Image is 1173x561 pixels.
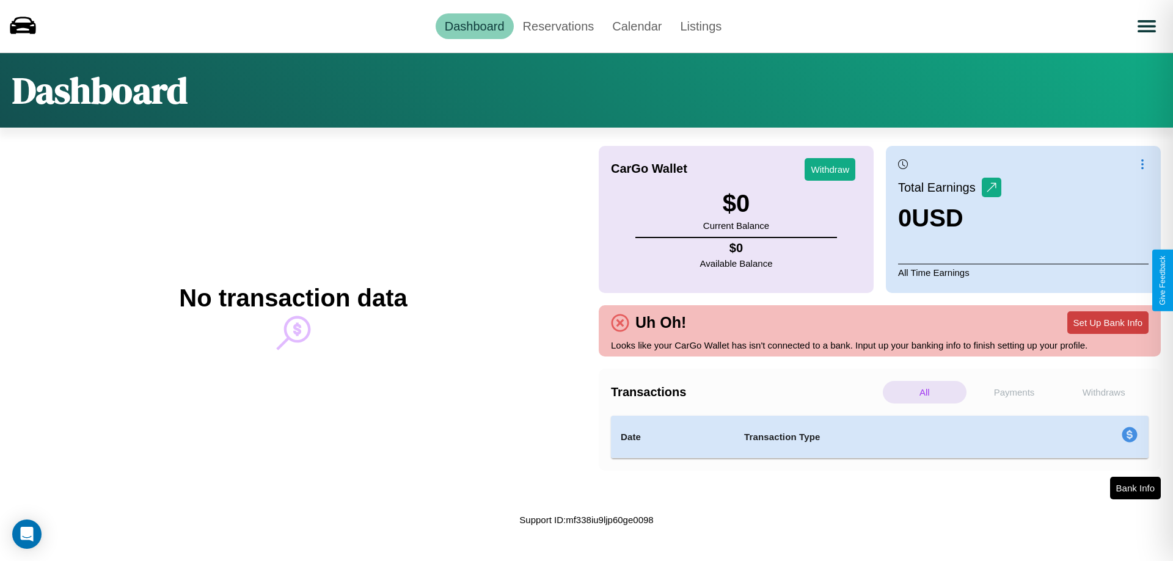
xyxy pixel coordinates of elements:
[744,430,1021,444] h4: Transaction Type
[12,65,188,115] h1: Dashboard
[611,337,1149,353] p: Looks like your CarGo Wallet has isn't connected to a bank. Input up your banking info to finish ...
[179,284,407,312] h2: No transaction data
[629,314,692,331] h4: Uh Oh!
[898,176,982,198] p: Total Earnings
[1110,477,1161,499] button: Bank Info
[1067,311,1149,334] button: Set Up Bank Info
[436,13,514,39] a: Dashboard
[883,381,967,404] p: All
[514,13,604,39] a: Reservations
[805,158,855,181] button: Withdraw
[12,519,42,549] div: Open Intercom Messenger
[671,13,731,39] a: Listings
[603,13,671,39] a: Calendar
[611,385,880,399] h4: Transactions
[1130,9,1164,43] button: Open menu
[519,512,653,528] p: Support ID: mf338iu9ljp60ge0098
[973,381,1056,404] p: Payments
[898,264,1149,281] p: All Time Earnings
[611,416,1149,458] table: simple table
[700,241,773,255] h4: $ 0
[703,217,769,234] p: Current Balance
[703,190,769,217] h3: $ 0
[700,255,773,272] p: Available Balance
[621,430,725,444] h4: Date
[611,162,687,176] h4: CarGo Wallet
[1158,256,1167,305] div: Give Feedback
[898,204,1001,232] h3: 0 USD
[1062,381,1146,404] p: Withdraws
